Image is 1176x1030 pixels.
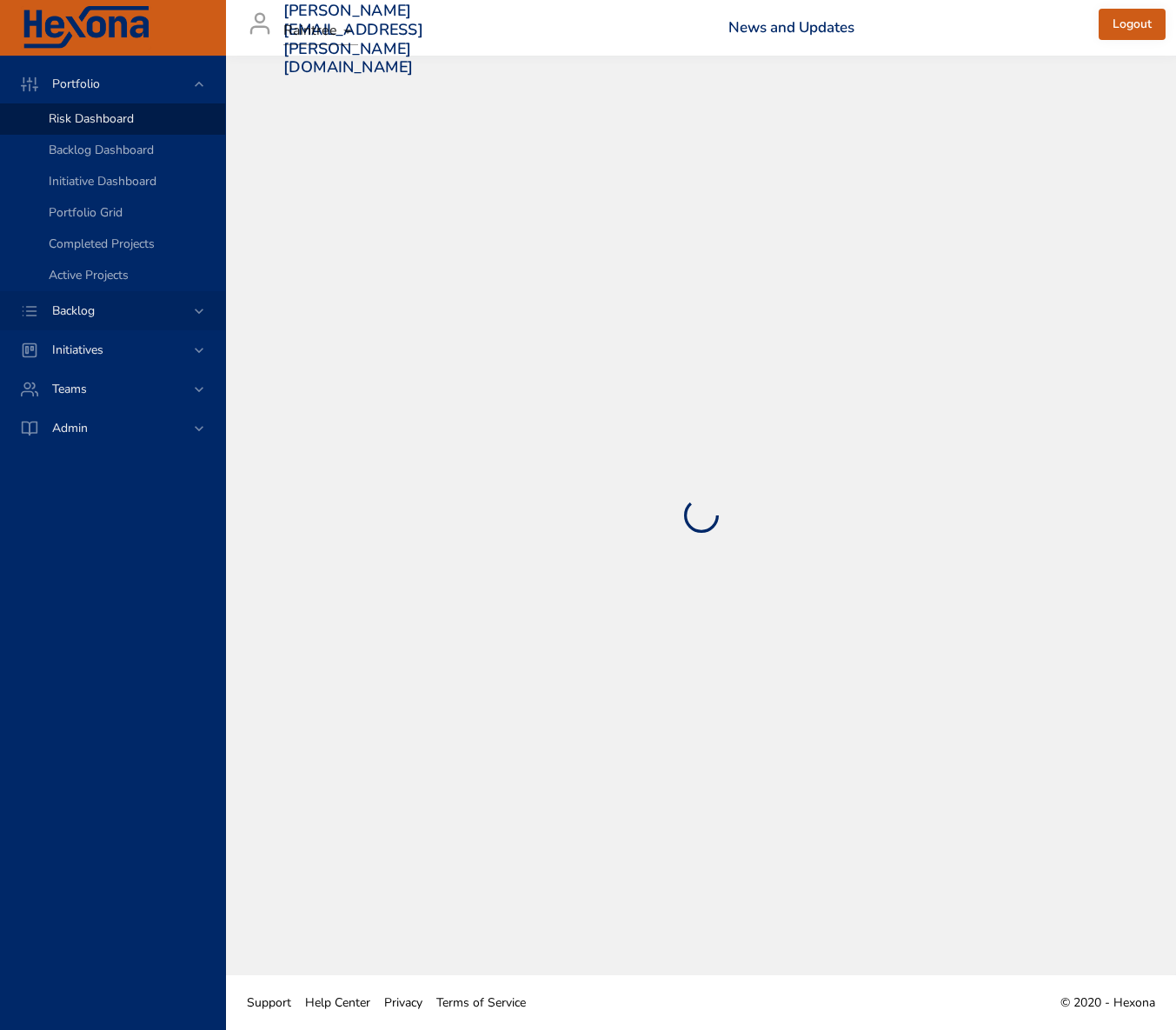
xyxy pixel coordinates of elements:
span: Portfolio Grid [49,204,123,221]
span: Logout [1113,14,1152,36]
a: News and Updates [728,17,854,37]
span: Privacy [384,994,422,1011]
span: Portfolio [38,76,114,92]
span: Help Center [305,994,370,1011]
h3: [PERSON_NAME][EMAIL_ADDRESS][PERSON_NAME][DOMAIN_NAME] [283,2,423,76]
span: Initiatives [38,342,117,358]
button: Logout [1099,9,1166,41]
a: Help Center [298,983,377,1022]
span: Terms of Service [436,994,526,1011]
a: Support [240,983,298,1022]
img: Hexona [21,6,151,50]
span: © 2020 - Hexona [1060,994,1155,1011]
span: Backlog Dashboard [49,142,154,158]
a: Terms of Service [429,983,533,1022]
span: Backlog [38,302,109,319]
a: Privacy [377,983,429,1022]
span: Active Projects [49,267,129,283]
div: Raintree [283,17,358,45]
span: Risk Dashboard [49,110,134,127]
span: Support [247,994,291,1011]
span: Completed Projects [49,236,155,252]
span: Initiative Dashboard [49,173,156,189]
span: Teams [38,381,101,397]
span: Admin [38,420,102,436]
